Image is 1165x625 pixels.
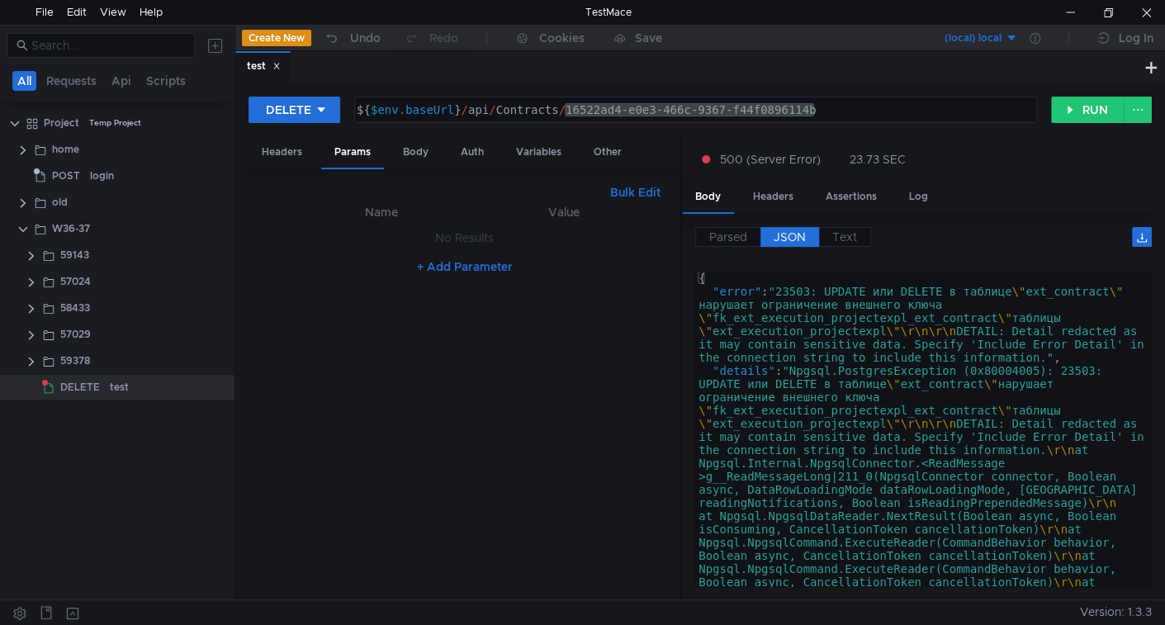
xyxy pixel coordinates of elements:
div: 58433 [60,296,90,320]
div: old [52,190,68,215]
div: Undo [350,28,381,48]
button: RUN [1051,97,1125,123]
button: + Add Parameter [410,257,519,277]
div: test [110,375,129,400]
div: login [90,163,114,188]
div: 59378 [60,348,90,373]
div: Temp Project [89,111,141,135]
div: Body [390,137,442,168]
div: (local) local [945,31,1002,46]
div: Redo [429,28,458,48]
button: Undo [311,26,392,50]
th: Name [288,202,474,222]
span: Version: 1.3.3 [1080,600,1152,624]
div: Assertions [812,182,890,212]
span: POST [52,163,80,188]
button: All [12,71,36,91]
button: Create New [242,30,311,46]
div: Cookies [539,28,585,48]
span: JSON [774,230,806,244]
button: Scripts [141,71,191,91]
div: Headers [249,137,315,168]
span: Text [832,230,857,244]
div: Log In [1119,28,1153,48]
span: Parsed [709,230,747,244]
button: (local) local [903,25,1018,51]
div: Save [635,32,662,44]
div: Log [896,182,941,212]
span: 500 (Server Error) [720,150,821,168]
div: Params [321,137,384,169]
div: Auth [448,137,497,168]
div: 59143 [60,243,89,268]
button: Requests [41,71,102,91]
input: Search... [31,36,185,54]
button: Redo [392,26,470,50]
div: Variables [503,137,575,168]
div: 57029 [60,322,91,347]
nz-embed-empty: No Results [435,230,494,245]
button: Api [107,71,136,91]
div: Other [580,137,635,168]
div: Project [44,111,79,135]
div: DELETE [266,101,311,119]
div: home [52,137,79,162]
div: W36-37 [52,216,90,241]
div: 23.73 SEC [850,152,906,167]
th: Value [475,202,654,222]
div: test [247,58,281,75]
div: 57024 [60,269,91,294]
button: Bulk Edit [604,182,667,202]
button: DELETE [249,97,340,123]
span: DELETE [60,375,100,400]
div: Headers [740,182,807,212]
div: Body [682,182,734,214]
